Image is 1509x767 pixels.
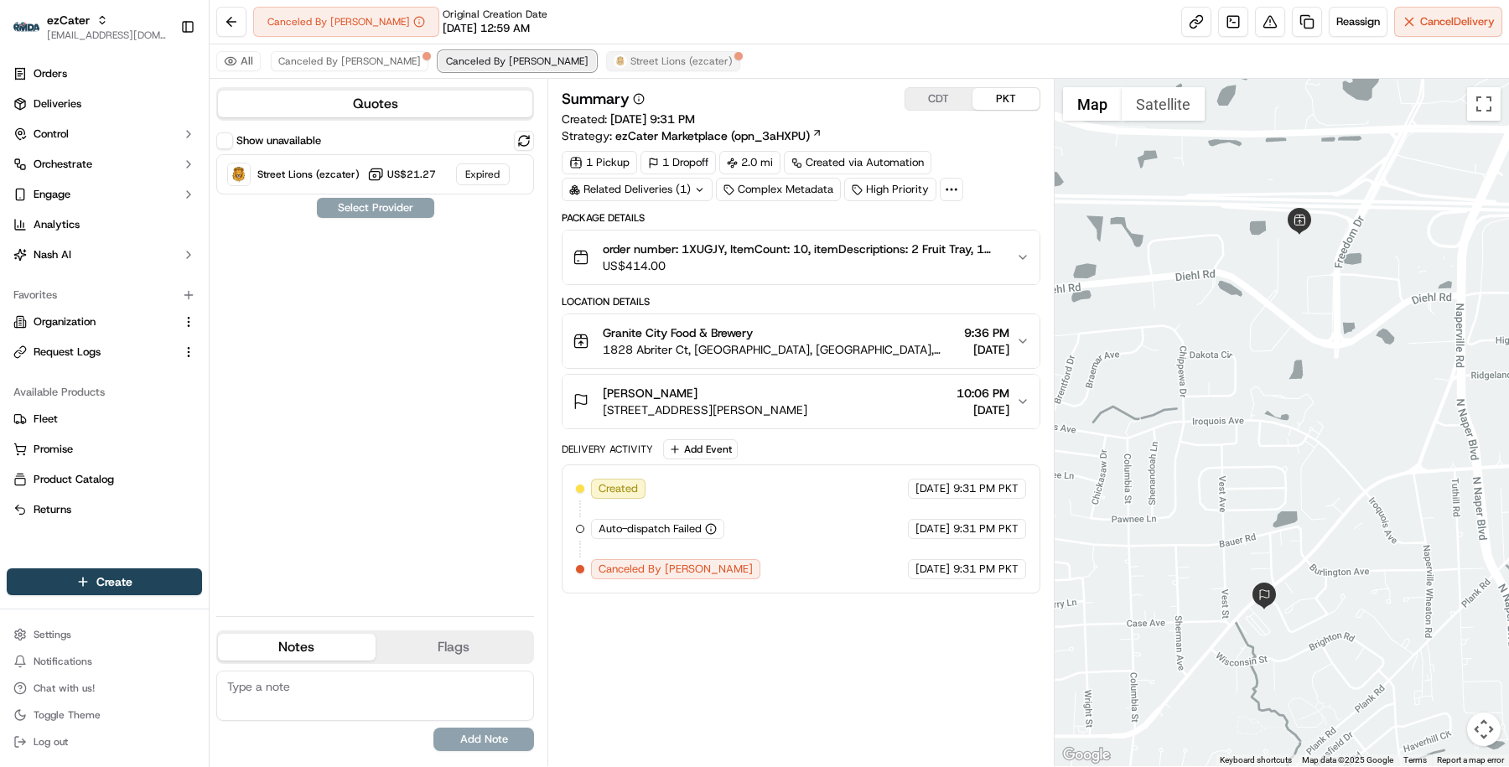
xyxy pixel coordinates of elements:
button: Control [7,121,202,148]
span: • [139,259,145,272]
button: Notifications [7,650,202,673]
span: Orchestrate [34,157,92,172]
span: 9:31 PM PKT [953,562,1019,577]
span: 9:36 PM [964,324,1009,341]
div: Created via Automation [784,151,931,174]
span: Log out [34,735,68,749]
a: Request Logs [13,345,175,360]
div: Complex Metadata [716,178,841,201]
a: Deliveries [7,91,202,117]
a: Organization [13,314,175,329]
button: order number: 1XUGJY, ItemCount: 10, itemDescriptions: 2 Fruit Tray, 1 Sandwich & Wrap Platter, 1... [563,231,1040,284]
a: Returns [13,502,195,517]
h3: Summary [562,91,630,106]
span: Returns [34,502,71,517]
span: 9:31 PM PKT [953,481,1019,496]
div: Expired [456,163,510,185]
span: Promise [34,442,73,457]
div: Related Deliveries (1) [562,178,713,201]
div: Package Details [562,211,1040,225]
img: Google [1059,744,1114,766]
img: 1736555255976-a54dd68f-1ca7-489b-9aae-adbdc363a1c4 [17,159,47,189]
div: Favorites [7,282,202,308]
label: Show unavailable [236,133,321,148]
span: [DATE] [148,304,183,318]
span: [DATE] [915,562,950,577]
img: Street Lions (ezcater) [228,163,250,185]
span: [EMAIL_ADDRESS][DOMAIN_NAME] [47,29,167,42]
div: Strategy: [562,127,822,144]
button: Granite City Food & Brewery1828 Abriter Ct, [GEOGRAPHIC_DATA], [GEOGRAPHIC_DATA], [GEOGRAPHIC_DAT... [563,314,1040,368]
span: ezCater [47,12,90,29]
a: Open this area in Google Maps (opens a new window) [1059,744,1114,766]
span: Create [96,573,132,590]
button: Toggle Theme [7,703,202,727]
button: Show satellite imagery [1122,87,1205,121]
img: Nash [17,16,50,49]
span: ezCater Marketplace (opn_3aHXPU) [615,127,810,144]
span: [DATE] [957,402,1009,418]
span: Auto-dispatch Failed [599,521,702,536]
div: 2.0 mi [719,151,780,174]
span: Settings [34,628,71,641]
button: CDT [905,88,972,110]
span: Toggle Theme [34,708,101,722]
span: [PERSON_NAME] [52,304,136,318]
span: API Documentation [158,374,269,391]
span: [DATE] 9:31 PM [610,111,695,127]
span: Notifications [34,655,92,668]
span: [PERSON_NAME] [603,385,697,402]
button: Log out [7,730,202,754]
p: Welcome 👋 [17,66,305,93]
span: [DATE] [964,341,1009,358]
button: PKT [972,88,1040,110]
span: US$414.00 [603,257,1003,274]
span: Canceled By [PERSON_NAME] [599,562,753,577]
span: Map data ©2025 Google [1302,755,1393,764]
button: Street Lions (ezcater) [606,51,740,71]
span: Street Lions (ezcater) [630,54,733,68]
span: [DATE] 12:59 AM [443,21,530,36]
div: We're available if you need us! [75,176,231,189]
button: [PERSON_NAME][STREET_ADDRESS][PERSON_NAME]10:06 PM[DATE] [563,375,1040,428]
img: street_lions.png [614,54,627,68]
button: Settings [7,623,202,646]
span: Request Logs [34,345,101,360]
span: US$21.27 [387,168,436,181]
a: Analytics [7,211,202,238]
div: Past conversations [17,217,112,231]
img: Zach Benton [17,288,44,315]
span: [PERSON_NAME] [52,259,136,272]
button: Map camera controls [1467,713,1501,746]
div: 📗 [17,376,30,389]
button: Create [7,568,202,595]
span: 1828 Abriter Ct, [GEOGRAPHIC_DATA], [GEOGRAPHIC_DATA], [GEOGRAPHIC_DATA] [603,341,957,358]
button: Notes [218,634,376,661]
button: All [216,51,261,71]
button: Canceled By [PERSON_NAME] [271,51,428,71]
img: 4281594248423_2fcf9dad9f2a874258b8_72.png [35,159,65,189]
button: Promise [7,436,202,463]
span: Fleet [34,412,58,427]
button: Keyboard shortcuts [1220,754,1292,766]
span: Pylon [167,415,203,428]
a: 📗Knowledge Base [10,367,135,397]
span: [DATE] [915,521,950,536]
span: Granite City Food & Brewery [603,324,753,341]
a: 💻API Documentation [135,367,276,397]
button: Nash AI [7,241,202,268]
button: Canceled By [PERSON_NAME] [253,7,439,37]
a: Report a map error [1437,755,1504,764]
button: Add Event [663,439,738,459]
a: Orders [7,60,202,87]
span: Engage [34,187,70,202]
button: Reassign [1329,7,1387,37]
span: order number: 1XUGJY, ItemCount: 10, itemDescriptions: 2 Fruit Tray, 1 Sandwich & Wrap Platter, 1... [603,241,1003,257]
img: Masood Aslam [17,243,44,270]
span: Reassign [1336,14,1380,29]
div: High Priority [844,178,936,201]
a: Powered byPylon [118,414,203,428]
input: Got a question? Start typing here... [44,107,302,125]
button: Toggle fullscreen view [1467,87,1501,121]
